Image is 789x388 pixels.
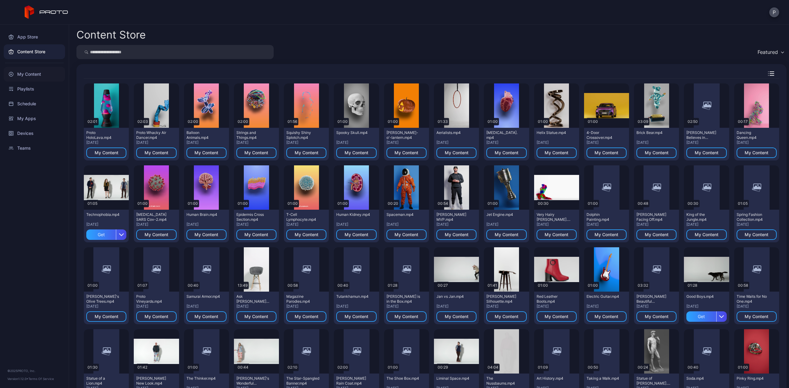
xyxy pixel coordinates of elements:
div: The Star-Spangled Banner.mp4 [286,376,320,386]
div: [DATE] [436,140,476,145]
div: Human Heart.mp4 [486,130,520,140]
div: Meghan's Wonderful Wardrobe.mp4 [236,376,270,386]
div: Ask Tim Draper Anything.mp4 [236,294,270,304]
div: [DATE] [186,222,227,227]
div: My Content [145,150,168,155]
div: [DATE] [386,304,427,309]
div: [DATE] [386,140,427,145]
div: [DATE] [86,140,126,145]
div: Proto Whacky Air Dancer.mp4 [136,130,170,140]
button: My Content [236,311,276,322]
button: My Content [486,311,526,322]
div: My Content [145,232,168,237]
div: Squishy Shiny Splotch.mp4 [286,130,320,140]
div: [DATE] [186,140,227,145]
button: My Content [286,148,326,158]
div: Get [86,229,116,240]
a: My Apps [4,111,65,126]
button: My Content [336,311,376,322]
div: My Content [745,314,768,319]
button: My Content [186,148,227,158]
div: My Content [145,314,168,319]
div: My Content [445,150,468,155]
button: My Content [386,148,427,158]
div: Billy Morrison's Beautiful Disaster.mp4 [636,294,670,304]
div: [DATE] [537,140,577,145]
div: [DATE] [737,304,777,309]
div: [DATE] [587,140,627,145]
div: Spring Fashion Collection.mp4 [737,212,771,222]
div: Balloon Animals.mp4 [186,130,220,140]
div: Billy Morrison's Silhouette.mp4 [486,294,520,304]
button: My Content [186,229,227,240]
div: My Content [595,232,618,237]
div: Electric Guitar.mp4 [587,294,620,299]
button: My Content [286,229,326,240]
div: Playlists [4,82,65,96]
a: Content Store [4,44,65,59]
a: Schedule [4,96,65,111]
button: Get [686,311,726,322]
button: My Content [636,148,677,158]
div: Tutankhamun.mp4 [336,294,370,299]
div: Howie Mandel Believes in Proto.mp4 [686,130,720,140]
button: My Content [486,148,526,158]
a: Teams [4,141,65,156]
div: My Content [545,150,568,155]
a: Terms Of Service [28,377,54,381]
div: [DATE] [336,222,376,227]
button: My Content [236,148,276,158]
button: My Content [436,229,476,240]
button: My Content [587,229,627,240]
div: My Content [95,314,118,319]
a: My Content [4,67,65,82]
div: 4-Door Crossover.mp4 [587,130,620,140]
div: [DATE] [186,304,227,309]
div: [DATE] [587,222,627,227]
a: Devices [4,126,65,141]
div: Proto HoloLava.mp4 [86,130,120,140]
button: My Content [336,229,376,240]
div: Strings and Things.mp4 [236,130,270,140]
div: Howie Mandel is in the Box.mp4 [386,294,420,304]
button: My Content [686,148,726,158]
button: My Content [737,229,777,240]
div: My Content [495,314,518,319]
button: My Content [587,311,627,322]
div: Red Leather Boots.mp4 [537,294,570,304]
button: My Content [537,311,577,322]
div: [DATE] [336,304,376,309]
div: [DATE] [537,304,577,309]
button: My Content [386,229,427,240]
button: My Content [636,229,677,240]
button: My Content [336,148,376,158]
div: [DATE] [136,304,176,309]
div: Get [686,311,716,322]
div: Technophobia.mp4 [86,212,120,217]
div: [DATE] [436,304,476,309]
div: [DATE] [486,140,526,145]
div: My Content [345,232,368,237]
button: My Content [436,311,476,322]
div: [DATE] [236,222,276,227]
div: App Store [4,30,65,44]
div: [DATE] [737,140,777,145]
div: My Content [194,232,218,237]
div: My Content [244,150,268,155]
div: [DATE] [587,304,627,309]
div: [DATE] [236,140,276,145]
div: Liminal Space.mp4 [436,376,470,381]
div: [DATE] [86,222,126,227]
div: Dancing Queen.mp4 [737,130,771,140]
div: Epidermis Cross Section.mp4 [236,212,270,222]
div: Manny Pacquiao Facing Off.mp4 [636,212,670,222]
div: Human Kidney.mp4 [336,212,370,217]
div: Ryan Pollie's Rain Coat.mp4 [336,376,370,386]
button: My Content [737,311,777,322]
span: Version 1.12.0 • [7,377,28,381]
